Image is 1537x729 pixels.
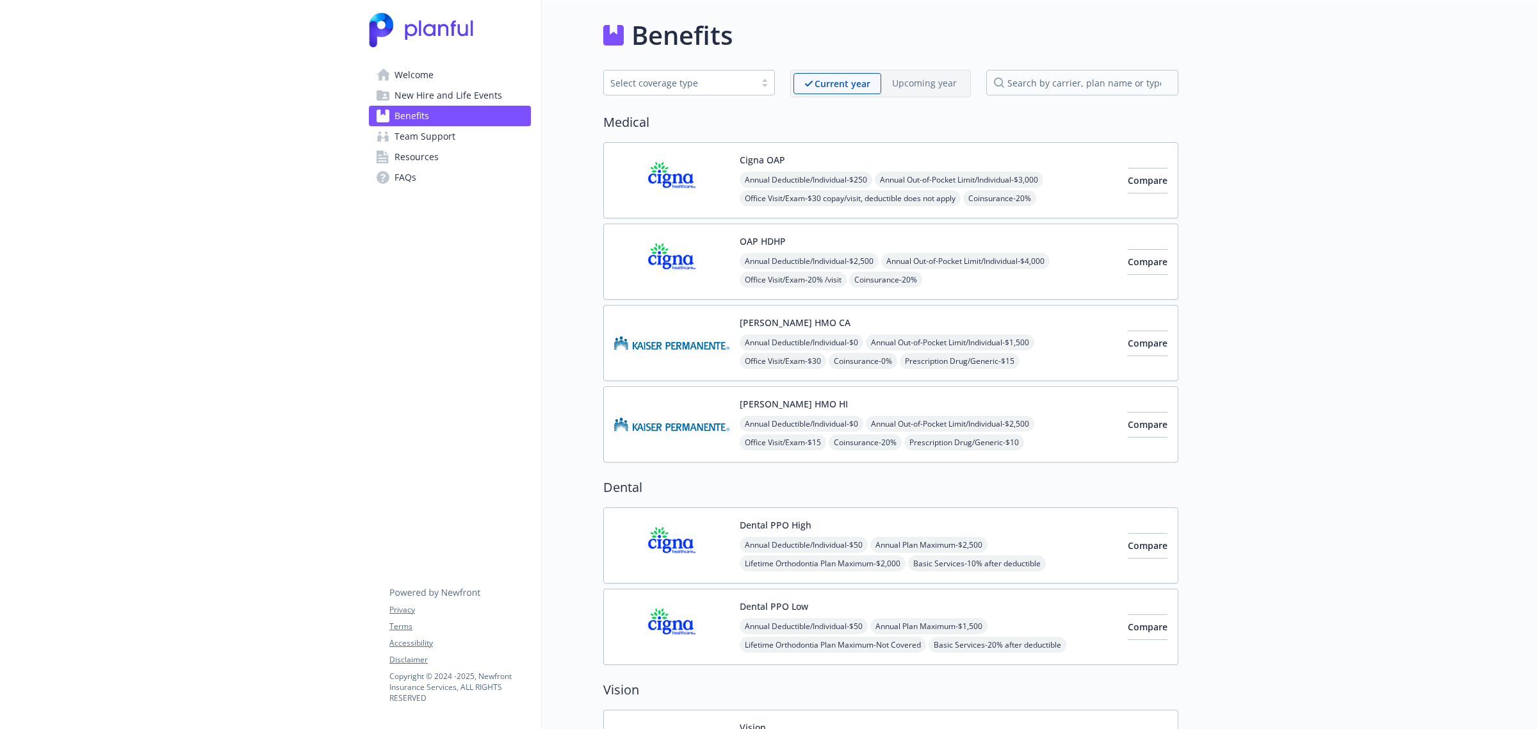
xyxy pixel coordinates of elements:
[369,65,531,85] a: Welcome
[1128,412,1167,438] button: Compare
[394,106,429,126] span: Benefits
[1128,621,1167,633] span: Compare
[740,397,848,411] button: [PERSON_NAME] HMO HI
[1128,418,1167,430] span: Compare
[614,600,729,654] img: CIGNA carrier logo
[369,126,531,147] a: Team Support
[740,555,906,571] span: Lifetime Orthodontia Plan Maximum - $2,000
[1128,168,1167,193] button: Compare
[740,190,961,206] span: Office Visit/Exam - $30 copay/visit, deductible does not apply
[614,518,729,573] img: CIGNA carrier logo
[740,253,879,269] span: Annual Deductible/Individual - $2,500
[1128,539,1167,552] span: Compare
[740,600,808,613] button: Dental PPO Low
[1128,174,1167,186] span: Compare
[870,618,988,634] span: Annual Plan Maximum - $1,500
[740,637,926,653] span: Lifetime Orthodontia Plan Maximum - Not Covered
[740,537,868,553] span: Annual Deductible/Individual - $50
[1128,256,1167,268] span: Compare
[829,434,902,450] span: Coinsurance - 20%
[389,604,530,616] a: Privacy
[369,85,531,106] a: New Hire and Life Events
[740,618,868,634] span: Annual Deductible/Individual - $50
[740,416,863,432] span: Annual Deductible/Individual - $0
[740,434,826,450] span: Office Visit/Exam - $15
[740,234,786,248] button: OAP HDHP
[610,76,749,90] div: Select coverage type
[892,76,957,90] p: Upcoming year
[881,253,1050,269] span: Annual Out-of-Pocket Limit/Individual - $4,000
[829,353,897,369] span: Coinsurance - 0%
[394,65,434,85] span: Welcome
[870,537,988,553] span: Annual Plan Maximum - $2,500
[849,272,922,288] span: Coinsurance - 20%
[740,316,850,329] button: [PERSON_NAME] HMO CA
[1128,337,1167,349] span: Compare
[369,147,531,167] a: Resources
[614,397,729,452] img: Kaiser Permanente Insurance Company carrier logo
[986,70,1178,95] input: search by carrier, plan name or type
[866,416,1034,432] span: Annual Out-of-Pocket Limit/Individual - $2,500
[394,126,455,147] span: Team Support
[389,671,530,703] p: Copyright © 2024 - 2025 , Newfront Insurance Services, ALL RIGHTS RESERVED
[866,334,1034,350] span: Annual Out-of-Pocket Limit/Individual - $1,500
[389,621,530,632] a: Terms
[740,518,811,532] button: Dental PPO High
[740,353,826,369] span: Office Visit/Exam - $30
[369,106,531,126] a: Benefits
[394,147,439,167] span: Resources
[875,172,1043,188] span: Annual Out-of-Pocket Limit/Individual - $3,000
[389,654,530,666] a: Disclaimer
[881,73,968,94] span: Upcoming year
[1128,533,1167,559] button: Compare
[740,272,847,288] span: Office Visit/Exam - 20% /visit
[1128,614,1167,640] button: Compare
[603,113,1178,132] h2: Medical
[394,85,502,106] span: New Hire and Life Events
[389,637,530,649] a: Accessibility
[929,637,1066,653] span: Basic Services - 20% after deductible
[631,16,733,54] h1: Benefits
[614,316,729,370] img: Kaiser Permanente Insurance Company carrier logo
[603,680,1178,700] h2: Vision
[394,167,416,188] span: FAQs
[740,172,872,188] span: Annual Deductible/Individual - $250
[614,234,729,289] img: CIGNA carrier logo
[900,353,1020,369] span: Prescription Drug/Generic - $15
[740,153,785,167] button: Cigna OAP
[614,153,729,208] img: CIGNA carrier logo
[369,167,531,188] a: FAQs
[603,478,1178,497] h2: Dental
[740,334,863,350] span: Annual Deductible/Individual - $0
[1128,331,1167,356] button: Compare
[963,190,1036,206] span: Coinsurance - 20%
[815,77,870,90] p: Current year
[908,555,1046,571] span: Basic Services - 10% after deductible
[904,434,1024,450] span: Prescription Drug/Generic - $10
[1128,249,1167,275] button: Compare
